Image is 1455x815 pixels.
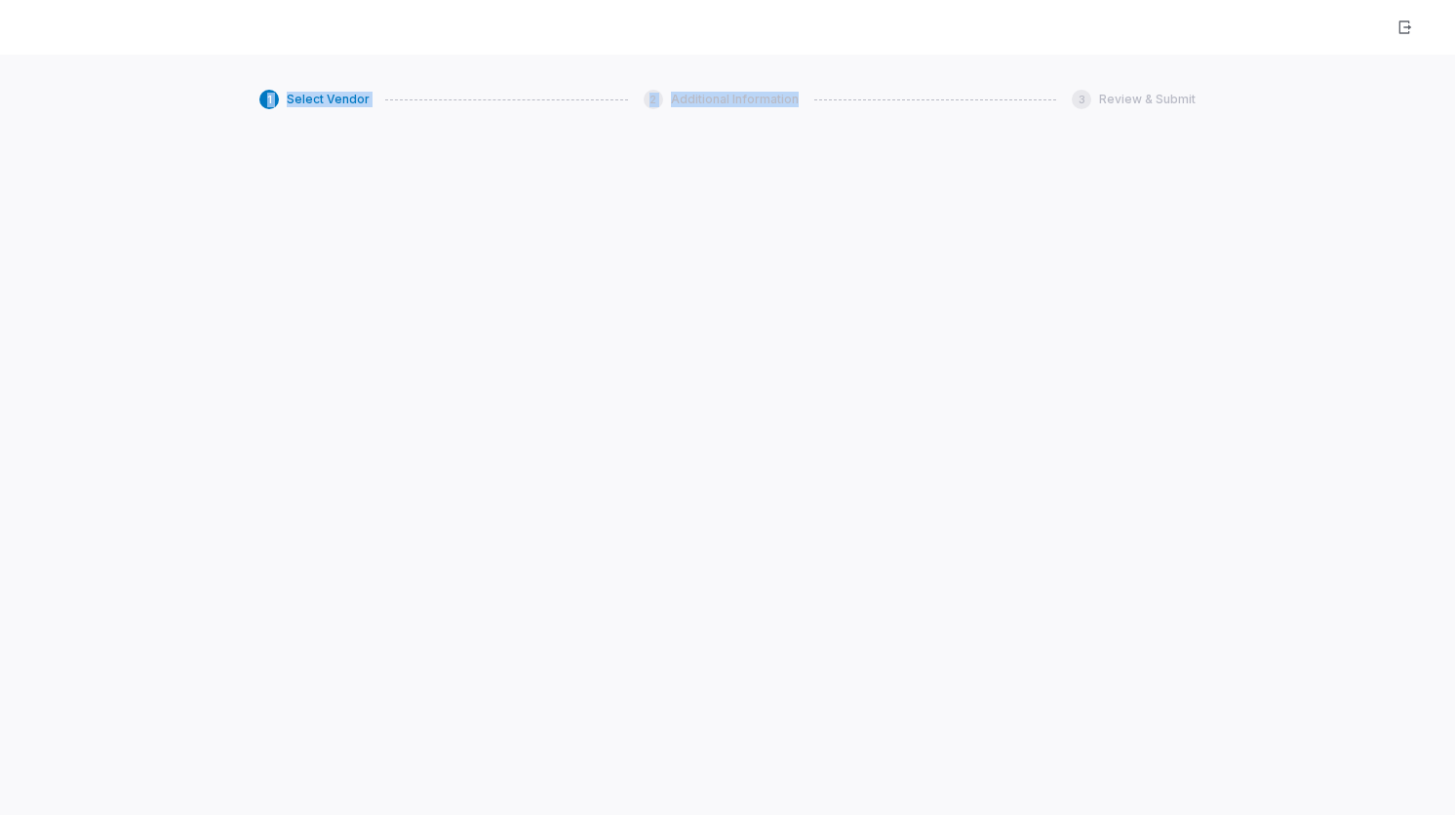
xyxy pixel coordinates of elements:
div: 3 [1072,90,1091,109]
span: Additional Information [671,92,799,107]
span: Review & Submit [1099,92,1196,107]
div: 1 [259,90,279,109]
div: 2 [644,90,663,109]
span: Select Vendor [287,92,370,107]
